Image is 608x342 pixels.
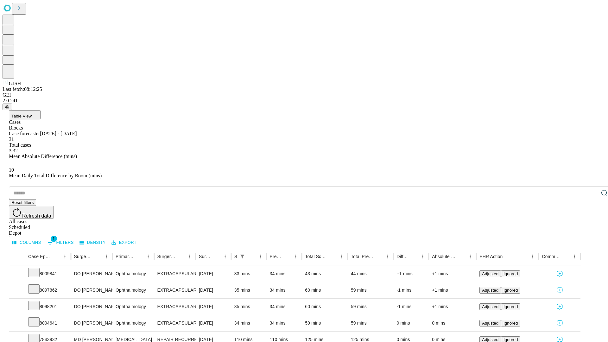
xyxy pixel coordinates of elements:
div: 8009841 [28,266,68,282]
span: Mean Absolute Difference (mins) [9,154,77,159]
button: Adjusted [479,320,501,326]
div: +1 mins [432,299,473,315]
span: Adjusted [482,288,498,293]
button: Expand [12,301,22,313]
span: Ignored [503,337,518,342]
button: Menu [221,252,230,261]
div: Ophthalmology [116,266,151,282]
button: Select columns [10,238,43,248]
span: [DATE] - [DATE] [40,131,77,136]
button: Menu [383,252,392,261]
div: 2.0.241 [3,98,605,104]
div: 59 mins [305,315,345,331]
div: EXTRACAPSULAR CATARACT REMOVAL WITH [MEDICAL_DATA] [157,315,193,331]
div: DO [PERSON_NAME] [74,315,109,331]
span: Total cases [9,142,31,148]
div: Total Scheduled Duration [305,254,328,259]
div: Scheduled In Room Duration [234,254,237,259]
div: Ophthalmology [116,299,151,315]
div: 1 active filter [238,252,247,261]
button: Adjusted [479,287,501,294]
span: Table View [11,114,32,118]
div: Surgeon Name [74,254,92,259]
div: 59 mins [351,282,390,298]
button: Sort [176,252,185,261]
span: Adjusted [482,271,498,276]
div: DO [PERSON_NAME] [74,299,109,315]
div: -1 mins [396,299,426,315]
button: Menu [337,252,346,261]
button: Reset filters [9,199,36,206]
div: 43 mins [305,266,345,282]
button: Sort [503,252,512,261]
div: 0 mins [432,315,473,331]
span: Ignored [503,304,518,309]
button: Sort [409,252,418,261]
button: Export [110,238,138,248]
div: Ophthalmology [116,282,151,298]
button: Refresh data [9,206,54,218]
div: EXTRACAPSULAR CATARACT REMOVAL WITH [MEDICAL_DATA] [157,282,193,298]
button: Expand [12,318,22,329]
button: Sort [93,252,102,261]
div: -1 mins [396,282,426,298]
div: 0 mins [396,315,426,331]
div: Surgery Date [199,254,211,259]
div: [DATE] [199,299,228,315]
button: Expand [12,285,22,296]
div: 35 mins [234,299,263,315]
div: 8004641 [28,315,68,331]
button: Sort [457,252,466,261]
div: 59 mins [351,299,390,315]
button: Table View [9,110,41,119]
button: Menu [570,252,579,261]
div: 33 mins [234,266,263,282]
span: Case forecaster [9,131,40,136]
div: Primary Service [116,254,134,259]
span: Last fetch: 08:12:25 [3,86,42,92]
button: Ignored [501,320,520,326]
button: Menu [144,252,153,261]
button: Sort [212,252,221,261]
div: 34 mins [270,282,299,298]
div: EXTRACAPSULAR CATARACT REMOVAL WITH [MEDICAL_DATA] [157,299,193,315]
button: @ [3,104,12,110]
span: Adjusted [482,321,498,326]
div: 60 mins [305,282,345,298]
button: Adjusted [479,303,501,310]
div: Predicted In Room Duration [270,254,282,259]
button: Menu [256,252,265,261]
div: +1 mins [432,266,473,282]
div: DO [PERSON_NAME] [74,266,109,282]
button: Adjusted [479,270,501,277]
button: Sort [247,252,256,261]
span: Ignored [503,271,518,276]
button: Sort [328,252,337,261]
span: 3.32 [9,148,18,153]
button: Menu [291,252,300,261]
button: Menu [528,252,537,261]
button: Menu [185,252,194,261]
div: +1 mins [396,266,426,282]
div: 59 mins [351,315,390,331]
div: 44 mins [351,266,390,282]
span: 1 [51,236,57,242]
button: Ignored [501,303,520,310]
div: Case Epic Id [28,254,51,259]
div: Ophthalmology [116,315,151,331]
span: @ [5,104,9,109]
div: [DATE] [199,315,228,331]
button: Menu [466,252,475,261]
div: GEI [3,92,605,98]
button: Sort [561,252,570,261]
div: EHR Action [479,254,503,259]
div: Surgery Name [157,254,176,259]
span: Ignored [503,288,518,293]
div: Absolute Difference [432,254,456,259]
div: Comments [542,254,560,259]
div: 34 mins [270,266,299,282]
div: 8098201 [28,299,68,315]
div: Total Predicted Duration [351,254,374,259]
div: [DATE] [199,266,228,282]
span: Adjusted [482,337,498,342]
